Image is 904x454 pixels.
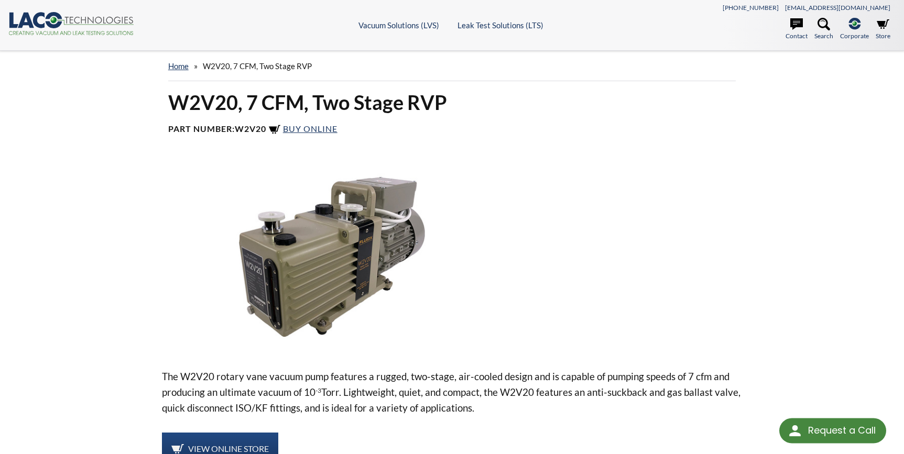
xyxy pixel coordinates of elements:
img: W2V20 Rotary Vane Pump image [162,161,502,352]
a: Leak Test Solutions (LTS) [458,20,543,30]
a: Contact [786,18,808,41]
sup: -3 [315,386,321,394]
b: W2V20 [235,124,266,134]
a: [PHONE_NUMBER] [723,4,779,12]
a: Search [814,18,833,41]
a: Store [876,18,890,41]
div: Request a Call [779,418,886,444]
span: View Online Store [188,444,269,453]
a: Buy Online [268,124,337,134]
div: Request a Call [808,418,876,442]
span: Buy Online [283,124,337,134]
h4: Part Number: [168,124,736,136]
a: Vacuum Solutions (LVS) [358,20,439,30]
img: round button [787,423,803,439]
a: [EMAIL_ADDRESS][DOMAIN_NAME] [785,4,890,12]
p: The W2V20 rotary vane vacuum pump features a rugged, two-stage, air-cooled design and is capable ... [162,369,743,416]
a: home [168,61,189,71]
span: Corporate [840,31,869,41]
h1: W2V20, 7 CFM, Two Stage RVP [168,90,736,115]
div: » [168,51,736,81]
span: W2V20, 7 CFM, Two Stage RVP [203,61,312,71]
